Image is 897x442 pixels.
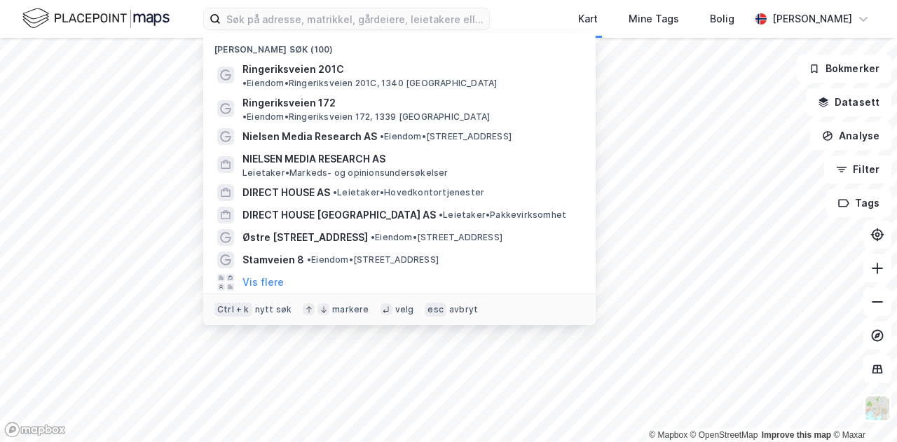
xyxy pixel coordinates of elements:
a: Mapbox homepage [4,422,66,438]
button: Datasett [806,88,891,116]
span: Nielsen Media Research AS [242,128,377,145]
button: Tags [826,189,891,217]
div: [PERSON_NAME] [772,11,852,27]
div: velg [395,304,414,315]
span: DIRECT HOUSE AS [242,184,330,201]
button: Vis flere [242,274,284,291]
iframe: Chat Widget [827,375,897,442]
span: Eiendom • [STREET_ADDRESS] [307,254,439,265]
div: Mine Tags [629,11,679,27]
div: avbryt [449,304,478,315]
span: Eiendom • Ringeriksveien 172, 1339 [GEOGRAPHIC_DATA] [242,111,490,123]
button: Bokmerker [797,55,891,83]
img: logo.f888ab2527a4732fd821a326f86c7f29.svg [22,6,170,31]
button: Analyse [810,122,891,150]
div: Bolig [710,11,734,27]
span: DIRECT HOUSE [GEOGRAPHIC_DATA] AS [242,207,436,223]
span: Eiendom • [STREET_ADDRESS] [371,232,502,243]
span: • [380,131,384,141]
span: Leietaker • Hovedkontortjenester [333,187,484,198]
a: OpenStreetMap [690,430,758,440]
div: nytt søk [255,304,292,315]
span: • [307,254,311,265]
span: Leietaker • Markeds- og opinionsundersøkelser [242,167,448,179]
div: Kart [578,11,598,27]
a: Improve this map [762,430,831,440]
span: • [242,78,247,88]
span: Ringeriksveien 201C [242,61,344,78]
span: • [333,187,337,198]
span: Ringeriksveien 172 [242,95,336,111]
button: Filter [824,156,891,184]
div: [PERSON_NAME] søk (100) [203,33,596,58]
div: markere [332,304,369,315]
span: Stamveien 8 [242,251,304,268]
span: Eiendom • [STREET_ADDRESS] [380,131,512,142]
span: Leietaker • Pakkevirksomhet [439,209,566,221]
span: NIELSEN MEDIA RESEARCH AS [242,151,579,167]
a: Mapbox [649,430,687,440]
div: esc [425,303,446,317]
span: Eiendom • Ringeriksveien 201C, 1340 [GEOGRAPHIC_DATA] [242,78,497,89]
span: • [371,232,375,242]
span: • [439,209,443,220]
span: • [242,111,247,122]
span: Østre [STREET_ADDRESS] [242,229,368,246]
input: Søk på adresse, matrikkel, gårdeiere, leietakere eller personer [221,8,489,29]
div: Ctrl + k [214,303,252,317]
